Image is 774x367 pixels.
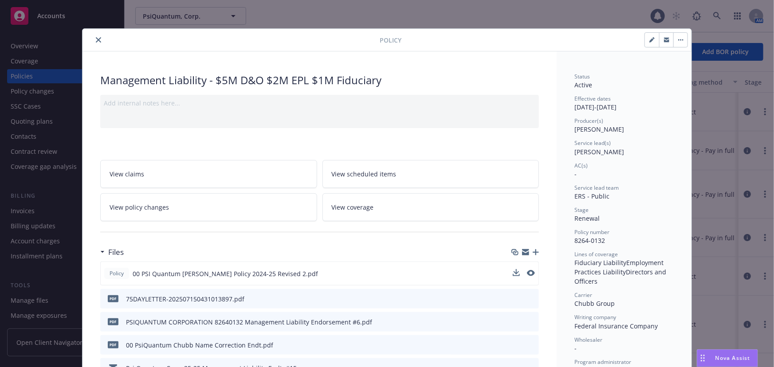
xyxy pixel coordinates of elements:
[513,269,520,276] button: download file
[126,340,273,350] div: 00 PsiQuantum Chubb Name Correction Endt.pdf
[513,269,520,278] button: download file
[104,98,535,108] div: Add internal notes here...
[527,294,535,304] button: preview file
[574,336,602,344] span: Wholesaler
[715,354,750,362] span: Nova Assist
[322,193,539,221] a: View coverage
[574,322,658,330] span: Federal Insurance Company
[108,269,126,277] span: Policy
[527,269,535,278] button: preview file
[108,295,118,302] span: pdf
[513,317,520,327] button: download file
[332,169,397,179] span: View scheduled items
[513,294,520,304] button: download file
[574,81,592,89] span: Active
[574,344,577,352] span: -
[574,125,624,133] span: [PERSON_NAME]
[574,162,588,169] span: AC(s)
[574,258,626,267] span: Fiduciary Liability
[100,73,539,88] div: Management Liability - $5M D&O $2M EPL $1M Fiduciary
[574,250,618,258] span: Lines of coverage
[574,192,609,200] span: ERS - Public
[108,318,118,325] span: pdf
[574,313,616,321] span: Writing company
[574,214,600,223] span: Renewal
[574,258,665,276] span: Employment Practices Liability
[108,341,118,348] span: pdf
[574,236,605,245] span: 8264-0132
[697,349,758,367] button: Nova Assist
[126,317,372,327] div: PSIQUANTUM CORPORATION 82640132 Management Liability Endorsement #6.pdf
[110,203,169,212] span: View policy changes
[332,203,374,212] span: View coverage
[574,117,603,125] span: Producer(s)
[574,95,611,102] span: Effective dates
[513,340,520,350] button: download file
[574,95,674,112] div: [DATE] - [DATE]
[108,246,124,258] h3: Files
[322,160,539,188] a: View scheduled items
[133,269,318,278] span: 00 PSI Quantum [PERSON_NAME] Policy 2024-25 Revised 2.pdf
[527,270,535,276] button: preview file
[100,193,317,221] a: View policy changes
[110,169,144,179] span: View claims
[574,228,609,236] span: Policy number
[574,358,631,366] span: Program administrator
[100,160,317,188] a: View claims
[126,294,244,304] div: 75DAYLETTER-202507150431013897.pdf
[527,340,535,350] button: preview file
[574,139,611,147] span: Service lead(s)
[100,246,124,258] div: Files
[574,291,592,299] span: Carrier
[574,268,668,285] span: Directors and Officers
[697,350,708,367] div: Drag to move
[527,317,535,327] button: preview file
[574,299,615,308] span: Chubb Group
[380,35,401,45] span: Policy
[93,35,104,45] button: close
[574,206,589,214] span: Stage
[574,170,577,178] span: -
[574,184,619,191] span: Service lead team
[574,148,624,156] span: [PERSON_NAME]
[574,73,590,80] span: Status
